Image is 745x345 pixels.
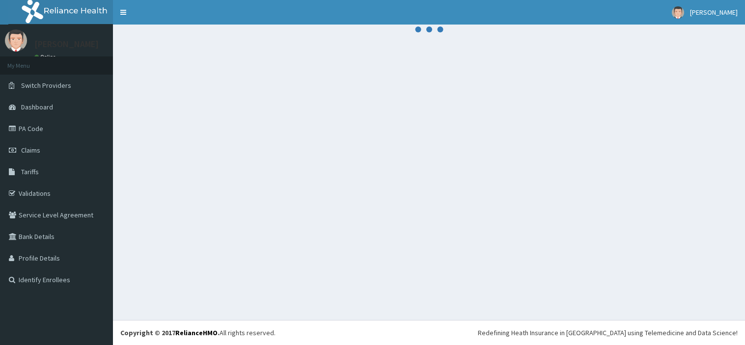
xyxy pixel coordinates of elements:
[21,81,71,90] span: Switch Providers
[21,103,53,111] span: Dashboard
[175,328,218,337] a: RelianceHMO
[414,15,444,44] svg: audio-loading
[5,29,27,52] img: User Image
[478,328,738,338] div: Redefining Heath Insurance in [GEOGRAPHIC_DATA] using Telemedicine and Data Science!
[690,8,738,17] span: [PERSON_NAME]
[34,40,99,49] p: [PERSON_NAME]
[672,6,684,19] img: User Image
[21,146,40,155] span: Claims
[34,53,58,60] a: Online
[113,320,745,345] footer: All rights reserved.
[120,328,220,337] strong: Copyright © 2017 .
[21,167,39,176] span: Tariffs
